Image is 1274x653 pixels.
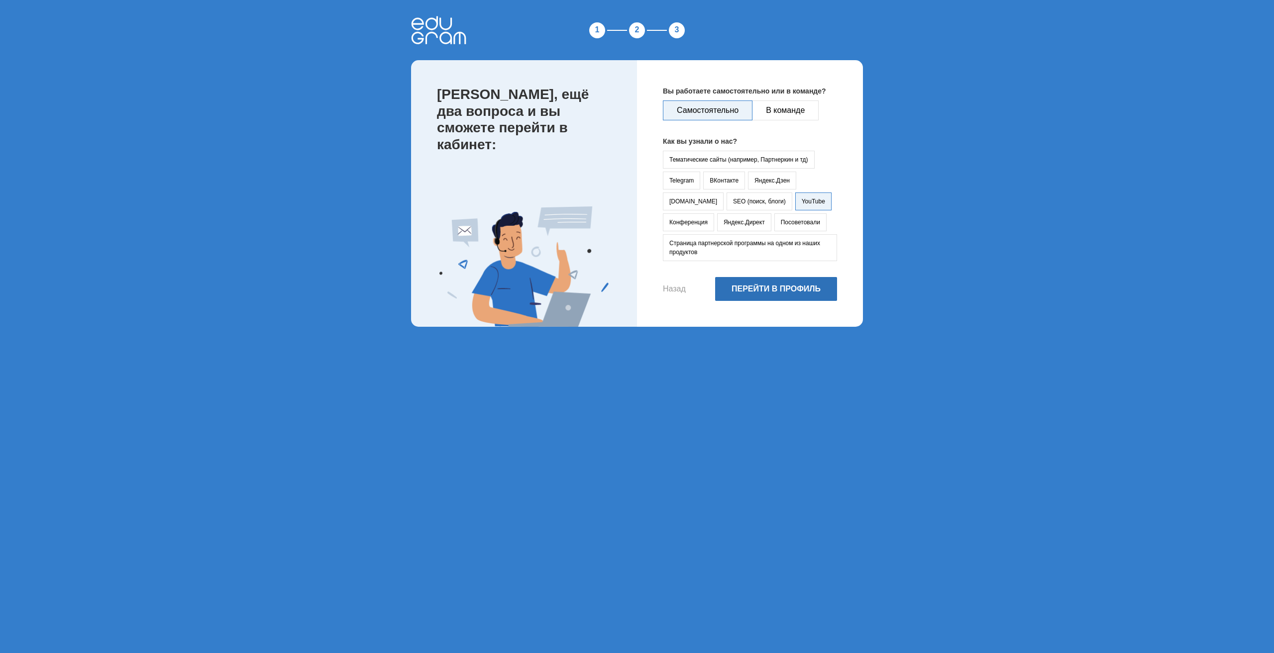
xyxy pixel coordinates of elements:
[663,234,837,261] button: Страница партнерской программы на одном из наших продуктов
[663,172,700,189] button: Telegram
[748,172,796,189] button: Яндекс.Дзен
[717,213,771,231] button: Яндекс.Директ
[727,192,792,210] button: SEO (поиск, блоги)
[663,86,837,96] p: Вы работаете самостоятельно или в команде?
[663,213,714,231] button: Конференция
[663,151,815,169] button: Тематические сайты (например, Партнеркин и тд)
[667,20,687,40] div: 3
[437,86,617,153] p: [PERSON_NAME], ещё два вопроса и вы сможете перейти в кабинет:
[663,192,724,210] button: [DOMAIN_NAME]
[795,192,832,210] button: YouTube
[752,100,819,120] button: В команде
[627,20,647,40] div: 2
[663,284,686,293] button: Назад
[774,213,827,231] button: Посоветовали
[663,136,837,147] p: Как вы узнали о нас?
[587,20,607,40] div: 1
[663,100,752,120] button: Самостоятельно
[703,172,745,189] button: ВКонтакте
[715,277,837,301] button: Перейти в профиль
[439,206,609,327] img: Expert Image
